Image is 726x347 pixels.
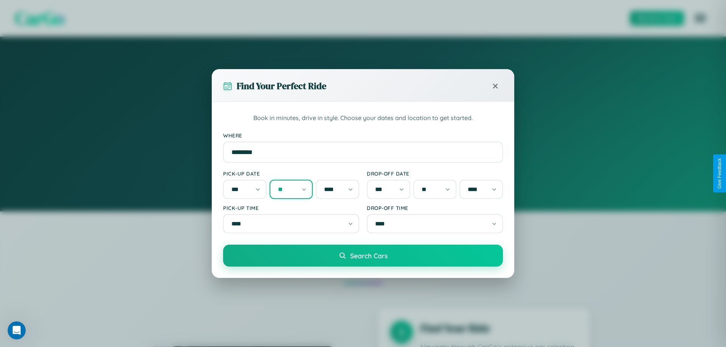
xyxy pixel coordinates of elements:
span: Search Cars [350,251,388,260]
label: Drop-off Date [367,170,503,177]
label: Pick-up Date [223,170,359,177]
p: Book in minutes, drive in style. Choose your dates and location to get started. [223,113,503,123]
button: Search Cars [223,245,503,267]
label: Drop-off Time [367,205,503,211]
label: Pick-up Time [223,205,359,211]
h3: Find Your Perfect Ride [237,80,326,92]
label: Where [223,132,503,139]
